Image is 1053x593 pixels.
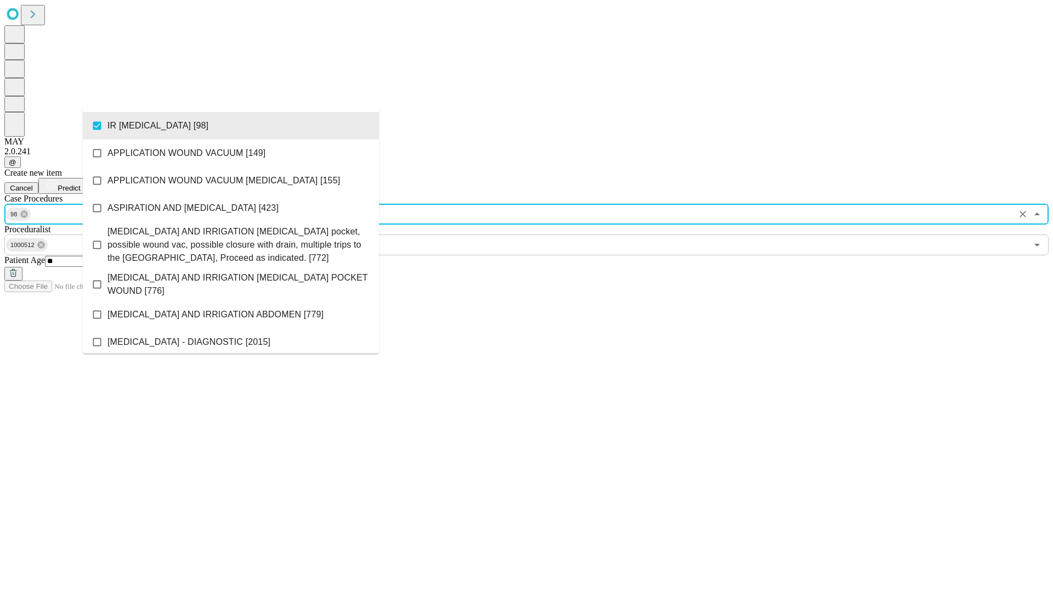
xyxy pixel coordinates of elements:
[4,156,21,168] button: @
[38,178,89,194] button: Predict
[6,208,22,221] span: 98
[107,119,208,132] span: IR [MEDICAL_DATA] [98]
[6,239,39,251] span: 1000512
[6,238,48,251] div: 1000512
[107,308,324,321] span: [MEDICAL_DATA] AND IRRIGATION ABDOMEN [779]
[4,137,1049,147] div: MAY
[107,271,370,298] span: [MEDICAL_DATA] AND IRRIGATION [MEDICAL_DATA] POCKET WOUND [776]
[107,335,270,349] span: [MEDICAL_DATA] - DIAGNOSTIC [2015]
[6,208,31,221] div: 98
[1029,206,1045,222] button: Close
[107,225,370,265] span: [MEDICAL_DATA] AND IRRIGATION [MEDICAL_DATA] pocket, possible wound vac, possible closure with dr...
[10,184,33,192] span: Cancel
[4,225,50,234] span: Proceduralist
[107,202,279,215] span: ASPIRATION AND [MEDICAL_DATA] [423]
[107,174,340,187] span: APPLICATION WOUND VACUUM [MEDICAL_DATA] [155]
[9,158,16,166] span: @
[4,147,1049,156] div: 2.0.241
[4,194,63,203] span: Scheduled Procedure
[1029,237,1045,253] button: Open
[4,255,45,265] span: Patient Age
[1015,206,1031,222] button: Clear
[4,182,38,194] button: Cancel
[107,147,265,160] span: APPLICATION WOUND VACUUM [149]
[4,168,62,177] span: Create new item
[58,184,80,192] span: Predict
